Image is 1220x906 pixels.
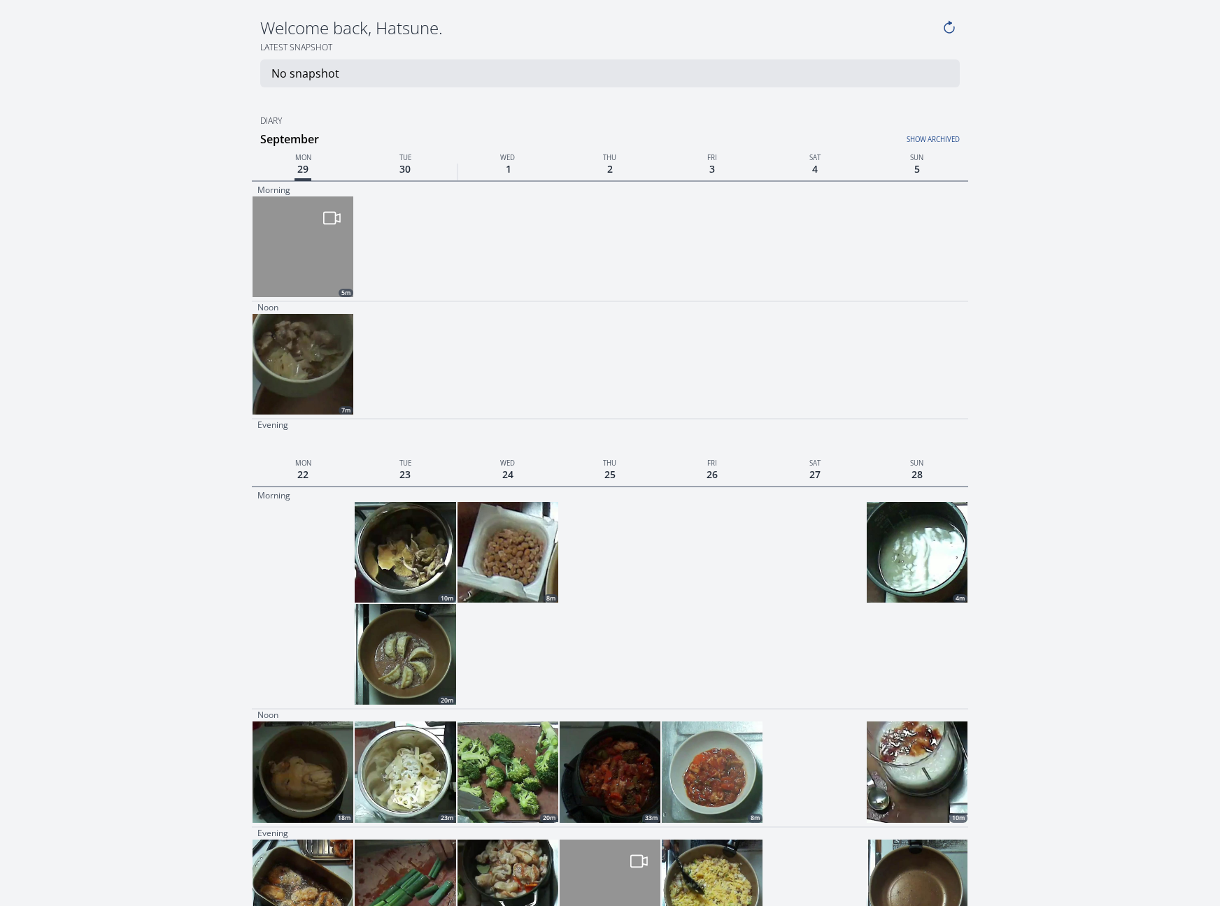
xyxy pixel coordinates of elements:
p: No snapshot [271,65,339,82]
span: 25 [602,465,618,484]
p: Wed [457,456,559,468]
div: 8m [748,814,762,822]
img: 250923234331_thumb.jpeg [457,502,558,603]
p: Morning [257,185,290,196]
p: Fri [661,150,763,163]
a: 4m [867,502,967,603]
p: Sat [763,150,865,163]
span: 2 [604,159,616,178]
img: cooking_session-e4a1c59f05e026aaf9a154aca955207d6cb7b115375d67f88c5998a70a46a338.png [253,196,353,297]
a: 33m [560,721,660,822]
img: 250923001909_thumb.jpeg [355,604,455,705]
img: 250929031513_thumb.jpeg [253,314,353,415]
img: 250928025910_thumb.jpeg [867,721,967,822]
p: Wed [457,150,559,163]
span: 30 [397,159,413,178]
span: 24 [499,465,516,484]
div: 20m [438,696,456,705]
a: 10m [355,502,455,603]
a: Show archived [721,127,960,145]
span: 28 [909,465,925,484]
img: 250922221132_thumb.jpeg [355,502,455,603]
div: 18m [335,814,353,822]
img: 250922030146_thumb.jpeg [253,721,353,822]
p: Evening [257,419,288,431]
a: 20m [355,604,455,705]
img: 250926030331_thumb.jpeg [662,721,762,822]
img: 250924031308_thumb.jpeg [457,721,558,822]
span: 26 [704,465,721,484]
div: 20m [540,814,558,822]
a: 10m [867,721,967,822]
p: Evening [257,828,288,839]
h2: Diary [252,115,968,127]
div: 8m [544,594,558,603]
h4: Welcome back, Hatsune. [260,17,939,39]
img: 250923032343_thumb.jpeg [355,721,455,822]
p: Noon [257,302,278,313]
p: Morning [257,490,290,501]
p: Sun [866,456,968,468]
a: 8m [457,502,558,603]
a: 23m [355,721,455,822]
p: Mon [252,150,354,163]
p: Sun [866,150,968,163]
div: 23m [438,814,456,822]
span: 29 [295,159,311,181]
span: 23 [397,465,413,484]
h3: September [260,128,968,150]
span: 1 [503,159,514,178]
a: 7m [253,314,353,415]
span: 4 [809,159,821,178]
span: 5 [912,159,923,178]
div: 7m [339,406,353,415]
a: 8m [662,721,762,822]
a: 20m [457,721,558,822]
span: 27 [807,465,823,484]
div: 10m [949,814,967,822]
p: Thu [559,150,661,163]
img: 250928002030_thumb.jpeg [867,502,967,603]
div: 4m [953,594,967,603]
a: 5m [253,196,353,297]
p: Noon [257,710,278,721]
p: Mon [252,456,354,468]
img: 250925040204_thumb.jpeg [560,721,660,822]
p: Sat [763,456,865,468]
p: Tue [354,150,456,163]
div: 33m [642,814,660,822]
p: Fri [661,456,763,468]
div: 5m [339,289,353,297]
div: 10m [438,594,456,603]
p: Tue [354,456,456,468]
span: 22 [295,465,311,484]
span: 3 [707,159,718,178]
a: 18m [253,721,353,822]
h2: Latest snapshot [252,42,968,54]
p: Thu [559,456,661,468]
